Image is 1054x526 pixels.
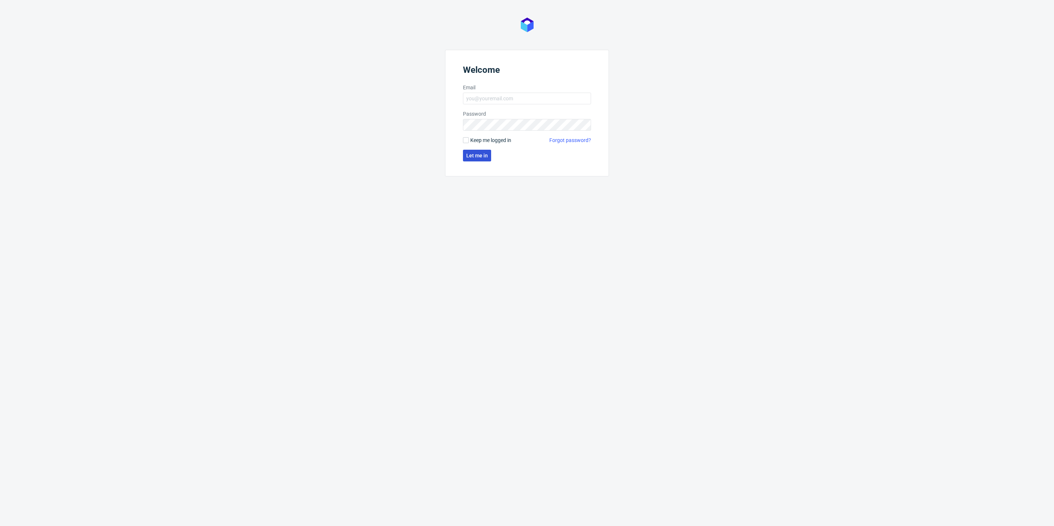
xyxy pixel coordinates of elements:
[549,137,591,144] a: Forgot password?
[470,137,511,144] span: Keep me logged in
[463,84,591,91] label: Email
[463,93,591,104] input: you@youremail.com
[463,65,591,78] header: Welcome
[463,150,491,161] button: Let me in
[466,153,488,158] span: Let me in
[463,110,591,117] label: Password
